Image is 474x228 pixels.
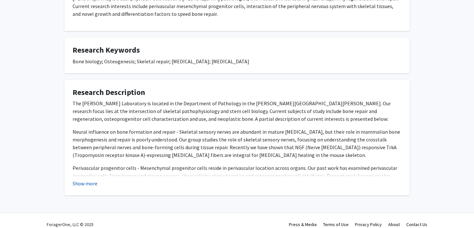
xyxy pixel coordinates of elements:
[323,222,349,227] a: Terms of Use
[73,165,397,187] span: Perivascular progenitor cells - Mesenchymal progenitor cells reside in perivascular location acro...
[73,129,400,158] span: Neural influence on bone formation and repair - Skeletal sensory nerves are abundant in mature [M...
[406,222,427,227] a: Contact Us
[73,180,97,187] button: Show more
[388,222,400,227] a: About
[73,88,401,97] h4: Research Description
[73,46,401,55] h4: Research Keywords
[73,57,401,65] div: Bone biology; Osteogenesis; Skeletal repair; [MEDICAL_DATA]; [MEDICAL_DATA]
[73,100,391,122] span: The [PERSON_NAME] Laboratory is located in the Department of Pathology in the [PERSON_NAME][GEOGR...
[5,199,27,223] iframe: Chat
[355,222,382,227] a: Privacy Policy
[289,222,317,227] a: Press & Media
